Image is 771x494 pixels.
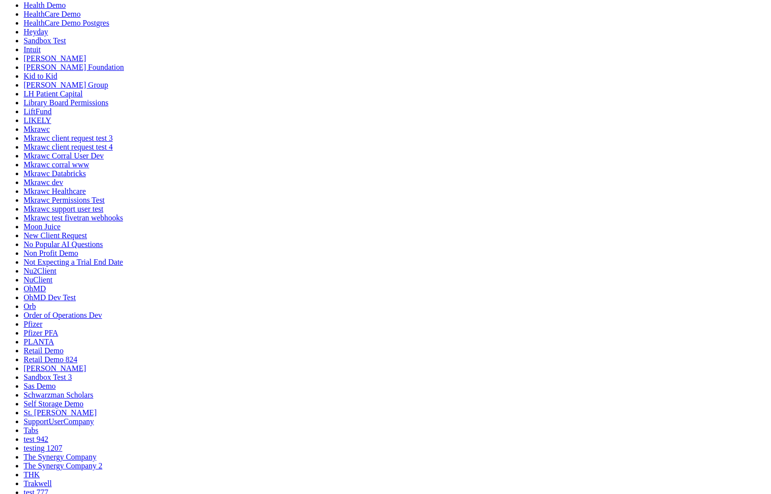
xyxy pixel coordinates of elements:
a: Non Profit Demo [24,249,78,257]
a: OhMD [24,284,46,293]
a: Sandbox Test 3 [24,373,72,381]
a: Mkrawc corral www [24,160,89,169]
a: Pfizer [24,320,42,328]
a: NuClient [24,276,53,284]
a: Health Demo [24,1,66,9]
a: testing 1207 [24,444,62,452]
a: Trakwell [24,479,52,488]
a: The Synergy Company 2 [24,462,102,470]
a: Orb [24,302,36,310]
a: Moon Juice [24,222,60,231]
a: Sas Demo [24,382,56,390]
a: [PERSON_NAME] Foundation [24,63,124,71]
a: Nu2Client [24,267,57,275]
a: THK [24,470,40,479]
a: New Client Request [24,231,87,240]
a: Intuit [24,45,41,54]
a: Sandbox Test [24,36,66,45]
a: Tabs [24,426,38,434]
a: Self Storage Demo [24,400,84,408]
a: Order of Operations Dev [24,311,102,319]
a: OhMD Dev Test [24,293,76,302]
a: HealthCare Demo Postgres [24,19,109,27]
a: HealthCare Demo [24,10,81,18]
a: [PERSON_NAME] [24,364,86,372]
a: Schwarzman Scholars [24,391,93,399]
a: LH Patient Capital [24,90,83,98]
a: PLANTA [24,338,54,346]
a: Mkrawc Corral User Dev [24,152,104,160]
a: Mkrawc test fivetran webhooks [24,214,123,222]
a: Mkrawc client request test 3 [24,134,113,142]
a: LIKELY [24,116,51,124]
a: St. [PERSON_NAME] [24,408,96,417]
a: Retail Demo [24,346,63,355]
a: [PERSON_NAME] Group [24,81,108,89]
a: Library Board Permissions [24,98,108,107]
a: Mkrawc [24,125,50,133]
a: Kid to Kid [24,72,57,80]
a: [PERSON_NAME] [24,54,86,62]
a: SupportUserCompany [24,417,94,426]
a: Not Expecting a Trial End Date [24,258,123,266]
a: Mkrawc support user test [24,205,103,213]
a: Mkrawc client request test 4 [24,143,113,151]
a: LiftFund [24,107,52,116]
a: Mkrawc Permissions Test [24,196,105,204]
a: The Synergy Company [24,453,96,461]
a: Heyday [24,28,48,36]
a: test 942 [24,435,48,443]
a: Pfizer PFA [24,329,58,337]
a: Retail Demo 824 [24,355,77,364]
a: Mkrawc dev [24,178,63,186]
a: Mkrawc Healthcare [24,187,86,195]
a: Mkrawc Databricks [24,169,86,178]
a: No Popular AI Questions [24,240,103,248]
